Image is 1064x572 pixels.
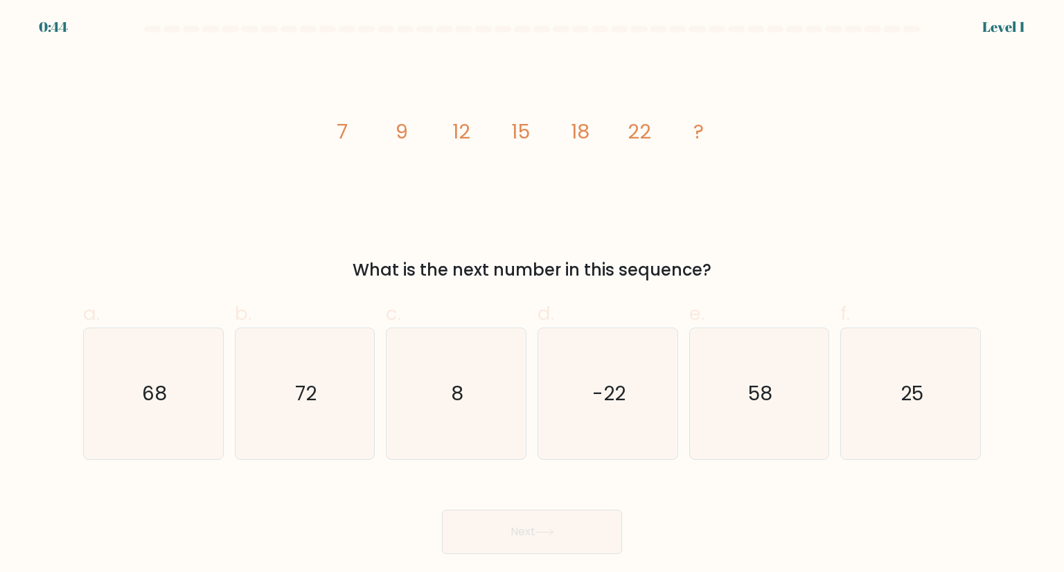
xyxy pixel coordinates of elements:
[91,258,973,283] div: What is the next number in this sequence?
[628,118,651,145] tspan: 22
[83,300,100,327] span: a.
[142,379,167,407] text: 68
[511,118,530,145] tspan: 15
[840,300,850,327] span: f.
[538,300,554,327] span: d.
[396,118,408,145] tspan: 9
[39,17,68,37] div: 0:44
[571,118,589,145] tspan: 18
[337,118,348,145] tspan: 7
[235,300,251,327] span: b.
[689,300,704,327] span: e.
[295,379,317,407] text: 72
[452,118,470,145] tspan: 12
[442,510,622,554] button: Next
[452,379,464,407] text: 8
[982,17,1025,37] div: Level 1
[748,379,772,407] text: 58
[386,300,401,327] span: c.
[693,118,704,145] tspan: ?
[901,379,923,407] text: 25
[592,379,626,407] text: -22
